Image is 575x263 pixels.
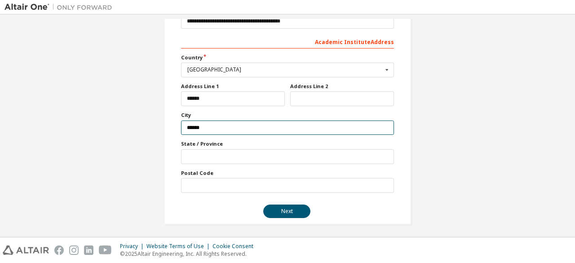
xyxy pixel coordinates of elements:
[99,245,112,255] img: youtube.svg
[181,140,394,147] label: State / Province
[69,245,79,255] img: instagram.svg
[290,83,394,90] label: Address Line 2
[3,245,49,255] img: altair_logo.svg
[4,3,117,12] img: Altair One
[187,67,383,72] div: [GEOGRAPHIC_DATA]
[120,243,146,250] div: Privacy
[146,243,212,250] div: Website Terms of Use
[263,205,310,218] button: Next
[212,243,259,250] div: Cookie Consent
[84,245,93,255] img: linkedin.svg
[181,169,394,177] label: Postal Code
[181,34,394,49] div: Academic Institute Address
[54,245,64,255] img: facebook.svg
[181,83,285,90] label: Address Line 1
[181,111,394,119] label: City
[120,250,259,258] p: © 2025 Altair Engineering, Inc. All Rights Reserved.
[181,54,394,61] label: Country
